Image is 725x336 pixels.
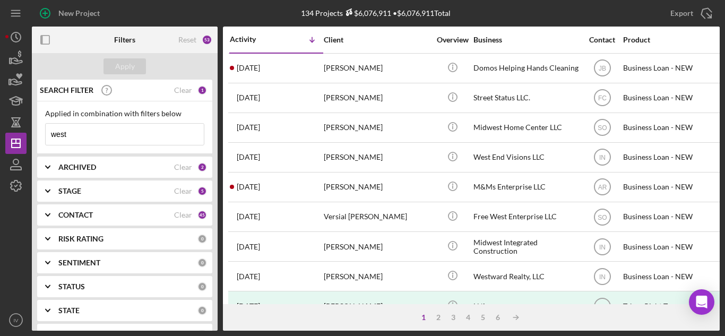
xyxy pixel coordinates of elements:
div: 3 [446,313,461,322]
div: Westward Realty, LLC [473,262,580,290]
div: Applied in combination with filters below [45,109,204,118]
div: Client [324,36,430,44]
time: 2025-02-28 01:09 [237,302,260,311]
div: 0 [197,258,207,268]
div: Export [670,3,693,24]
time: 2025-08-12 16:41 [237,64,260,72]
div: 1 [416,313,431,322]
div: [PERSON_NAME] [324,262,430,290]
div: Clear [174,163,192,171]
text: IN [599,243,606,251]
div: West End Visions LLC [473,143,580,171]
div: Clear [174,86,192,94]
button: IV [5,309,27,331]
div: Midwest Integrated Construction [473,232,580,261]
div: $6,076,911 [343,8,391,18]
div: 134 Projects • $6,076,911 Total [301,8,451,18]
div: [PERSON_NAME] [324,292,430,320]
div: Versial [PERSON_NAME] [324,203,430,231]
text: SO [598,213,607,221]
b: RISK RATING [58,235,103,243]
text: IN [599,273,606,280]
div: [PERSON_NAME] [324,54,430,82]
div: Free West Enterprise LLC [473,203,580,231]
text: SO [598,124,607,132]
time: 2025-04-08 02:07 [237,212,260,221]
div: Open Intercom Messenger [689,289,714,315]
div: Business [473,36,580,44]
div: Street Status LLC. [473,84,580,112]
div: 0 [197,234,207,244]
div: Clear [174,211,192,219]
div: [PERSON_NAME] [324,173,430,201]
text: AR [598,184,607,191]
div: 0 [197,306,207,315]
div: [PERSON_NAME] [324,114,430,142]
b: ARCHIVED [58,163,96,171]
div: M&Ms Enterprise LLC [473,173,580,201]
div: 0 [197,282,207,291]
b: CONTACT [58,211,93,219]
div: Reset [178,36,196,44]
div: New Project [58,3,100,24]
div: [PERSON_NAME] [324,84,430,112]
div: [PERSON_NAME] [324,143,430,171]
b: STAGE [58,187,81,195]
time: 2025-05-14 21:53 [237,123,260,132]
div: 45 [197,210,207,220]
text: FC [598,94,607,102]
div: 6 [490,313,505,322]
b: SEARCH FILTER [40,86,93,94]
text: IV [13,317,19,323]
text: IN [599,154,606,161]
div: [PERSON_NAME] [324,232,430,261]
button: New Project [32,3,110,24]
div: Apply [115,58,135,74]
time: 2025-06-27 18:30 [237,93,260,102]
div: 53 [202,35,212,45]
button: Apply [103,58,146,74]
b: STATE [58,306,80,315]
div: Overview [433,36,472,44]
time: 2025-03-28 21:11 [237,243,260,251]
b: Filters [114,36,135,44]
div: Domos Helping Hands Cleaning [473,54,580,82]
b: SENTIMENT [58,259,100,267]
button: Export [660,3,720,24]
div: Midwest Home Center LLC [473,114,580,142]
div: 5 [476,313,490,322]
div: N/A [473,292,580,320]
div: Clear [174,187,192,195]
div: Activity [230,35,277,44]
text: LG [598,303,606,310]
div: 1 [197,85,207,95]
div: 5 [197,186,207,196]
time: 2025-05-02 03:16 [237,153,260,161]
time: 2025-04-28 20:22 [237,183,260,191]
div: 2 [197,162,207,172]
div: Contact [582,36,622,44]
text: JB [598,65,606,72]
b: STATUS [58,282,85,291]
div: 4 [461,313,476,322]
div: 2 [431,313,446,322]
time: 2025-03-19 15:56 [237,272,260,281]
